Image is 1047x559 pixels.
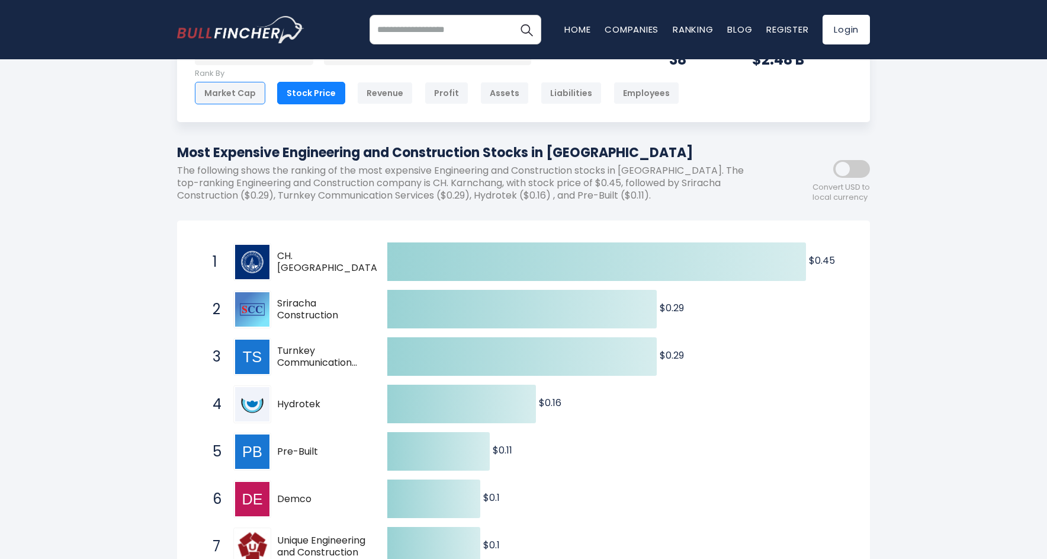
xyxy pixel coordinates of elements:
[425,82,468,104] div: Profit
[207,347,219,367] span: 3
[823,15,870,44] a: Login
[207,394,219,414] span: 4
[207,536,219,557] span: 7
[660,301,684,315] text: $0.29
[480,82,529,104] div: Assets
[564,23,590,36] a: Home
[235,340,269,374] img: Turnkey Communication Services
[727,23,752,36] a: Blog
[541,82,602,104] div: Liabilities
[752,50,852,69] div: $2.48 B
[483,491,500,504] text: $0.1
[277,298,367,322] span: Sriracha Construction
[512,15,541,44] button: Search
[493,443,512,457] text: $0.11
[277,446,367,458] span: Pre-Built
[660,349,684,362] text: $0.29
[539,396,561,410] text: $0.16
[277,398,367,411] span: Hydrotek
[207,489,219,509] span: 6
[605,23,659,36] a: Companies
[277,493,367,506] span: Demco
[195,82,265,104] div: Market Cap
[235,482,269,516] img: Demco
[207,299,219,320] span: 2
[177,16,304,43] a: Go to homepage
[277,345,367,370] span: Turnkey Communication Services
[277,250,381,275] span: CH. [GEOGRAPHIC_DATA]
[177,165,763,202] p: The following shows the ranking of the most expensive Engineering and Construction stocks in [GEO...
[483,538,500,552] text: $0.1
[669,50,722,69] div: 38
[809,254,835,267] text: $0.45
[812,183,870,203] span: Convert USD to local currency
[235,387,269,421] img: Hydrotek
[235,435,269,469] img: Pre-Built
[277,82,345,104] div: Stock Price
[766,23,808,36] a: Register
[235,245,269,279] img: CH. Karnchang
[357,82,413,104] div: Revenue
[673,23,713,36] a: Ranking
[177,16,304,43] img: bullfincher logo
[195,69,679,79] p: Rank By
[207,442,219,462] span: 5
[177,143,763,162] h1: Most Expensive Engineering and Construction Stocks in [GEOGRAPHIC_DATA]
[207,252,219,272] span: 1
[614,82,679,104] div: Employees
[235,292,269,327] img: Sriracha Construction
